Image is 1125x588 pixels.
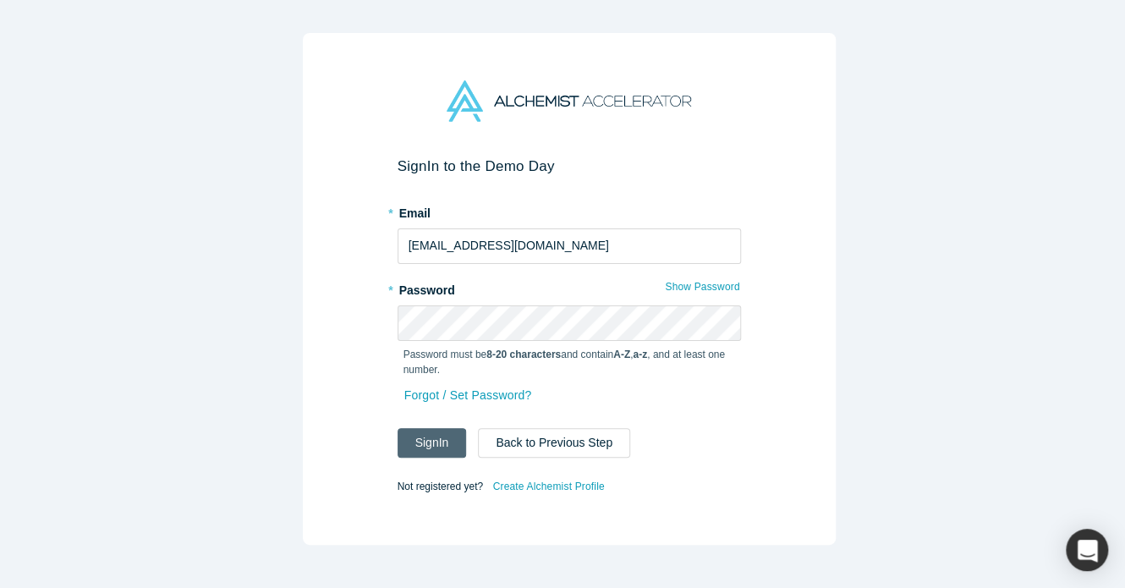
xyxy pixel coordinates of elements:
[664,276,740,298] button: Show Password
[398,276,741,299] label: Password
[613,349,630,360] strong: A-Z
[486,349,561,360] strong: 8-20 characters
[633,349,647,360] strong: a-z
[447,80,690,122] img: Alchemist Accelerator Logo
[403,347,735,377] p: Password must be and contain , , and at least one number.
[478,428,630,458] button: Back to Previous Step
[403,381,533,410] a: Forgot / Set Password?
[398,157,741,175] h2: Sign In to the Demo Day
[491,475,605,497] a: Create Alchemist Profile
[398,199,741,223] label: Email
[398,428,467,458] button: SignIn
[398,480,483,492] span: Not registered yet?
